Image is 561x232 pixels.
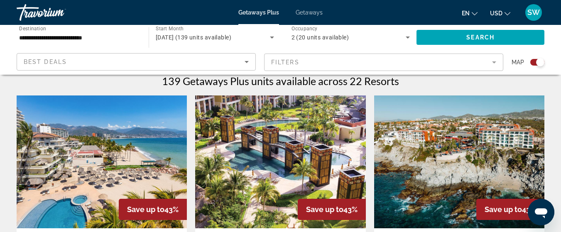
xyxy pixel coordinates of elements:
span: [DATE] (139 units available) [156,34,231,41]
button: Search [416,30,544,45]
span: Occupancy [292,26,318,32]
span: Destination [19,25,46,31]
button: Filter [264,53,503,71]
img: ii_vdp1.jpg [17,95,187,228]
h1: 139 Getaways Plus units available across 22 Resorts [162,75,399,87]
span: SW [527,8,540,17]
div: 43% [298,199,366,220]
mat-select: Sort by [24,57,249,67]
span: Map [512,56,524,68]
div: 43% [119,199,187,220]
img: ii_vgr1.jpg [195,95,365,228]
button: User Menu [523,4,544,21]
img: ii_wko1.jpg [374,95,544,228]
span: en [462,10,470,17]
span: USD [490,10,502,17]
span: Start Month [156,26,184,32]
div: 43% [476,199,544,220]
a: Travorium [17,2,100,23]
a: Getaways Plus [238,9,279,16]
span: Search [466,34,495,41]
span: Save up to [485,205,522,214]
span: Save up to [306,205,343,214]
button: Change currency [490,7,510,19]
iframe: Button to launch messaging window [528,199,554,225]
span: Save up to [127,205,164,214]
button: Change language [462,7,478,19]
span: 2 (20 units available) [292,34,349,41]
a: Getaways [296,9,323,16]
span: Best Deals [24,59,67,65]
